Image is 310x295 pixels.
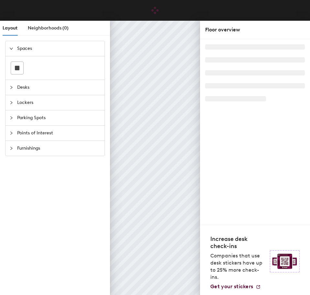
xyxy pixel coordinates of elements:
[270,250,300,272] img: Sticker logo
[17,95,101,110] span: Lockers
[17,80,101,95] span: Desks
[9,116,13,120] span: collapsed
[17,41,101,56] span: Spaces
[9,146,13,150] span: collapsed
[210,252,266,281] p: Companies that use desk stickers have up to 25% more check-ins.
[9,85,13,89] span: collapsed
[9,101,13,105] span: collapsed
[17,110,101,125] span: Parking Spots
[9,47,13,51] span: expanded
[17,141,101,156] span: Furnishings
[17,126,101,141] span: Points of Interest
[3,25,17,31] span: Layout
[210,235,266,250] h4: Increase desk check-ins
[28,25,69,31] span: Neighborhoods (0)
[210,283,253,289] span: Get your stickers
[9,131,13,135] span: collapsed
[205,26,305,34] div: Floor overview
[210,283,261,290] a: Get your stickers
